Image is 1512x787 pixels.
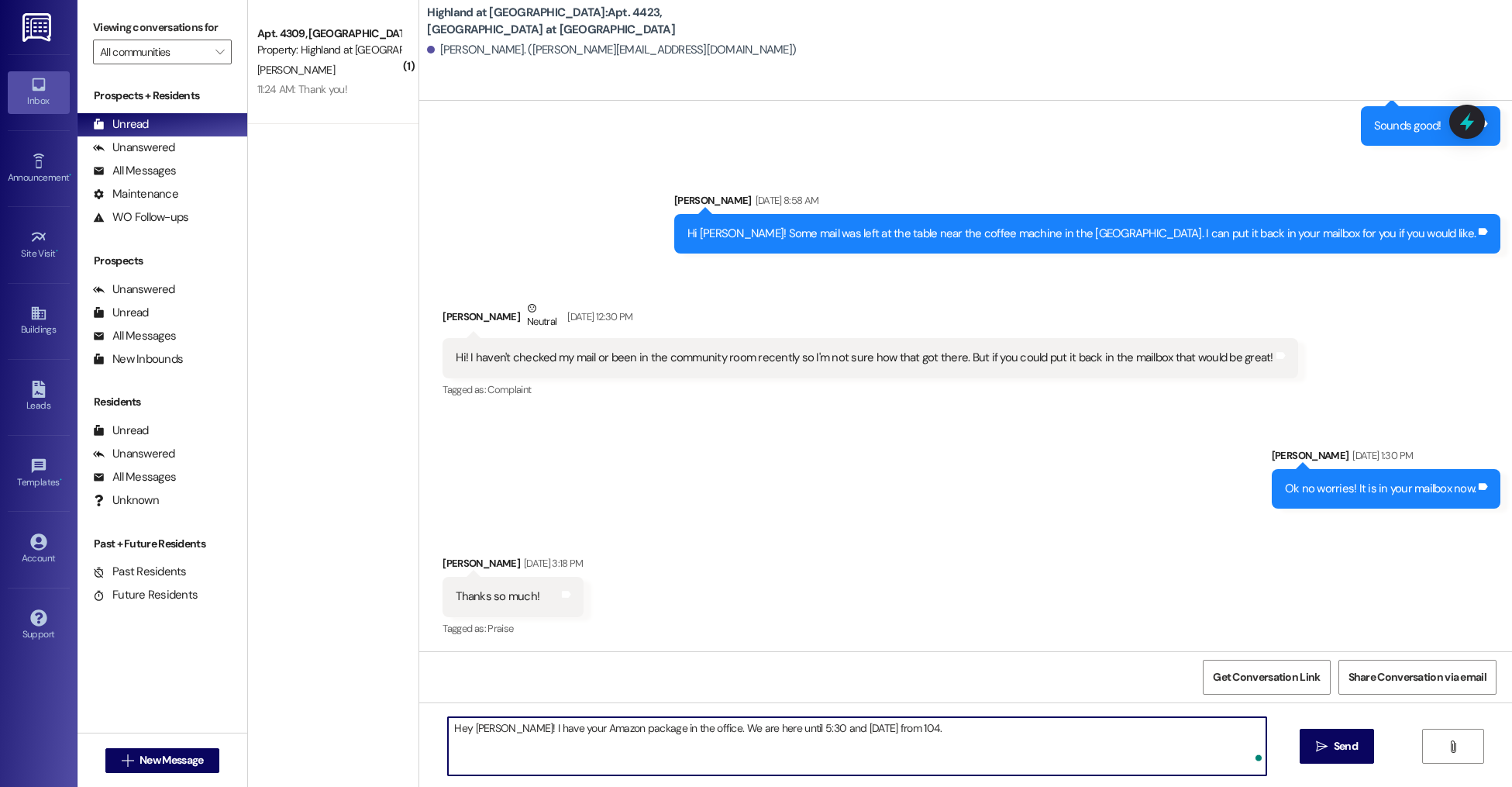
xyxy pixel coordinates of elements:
[93,351,183,368] div: New Inbounds
[8,529,70,571] a: Account
[8,224,70,266] a: Site Visit •
[8,376,70,418] a: Leads
[456,350,1273,366] div: Hi! I haven't checked my mail or been in the community room recently so I'm not sure how that got...
[443,378,1297,401] div: Tagged as:
[1272,447,1500,469] div: [PERSON_NAME]
[1203,660,1330,695] button: Get Conversation Link
[22,13,54,42] img: ResiDesk Logo
[8,71,70,113] a: Inbox
[1348,447,1413,464] div: [DATE] 1:30 PM
[1285,481,1476,497] div: Ok no worries! It is in your mailbox now.
[443,555,583,577] div: [PERSON_NAME]
[93,328,176,344] div: All Messages
[93,446,175,462] div: Unanswered
[8,453,70,495] a: Templates •
[105,748,220,773] button: New Message
[487,622,513,635] span: Praise
[448,717,1266,775] textarea: To enrich screen reader interactions, please activate Accessibility in Grammarly extension settings
[520,555,584,571] div: [DATE] 3:18 PM
[257,42,401,58] div: Property: Highland at [GEOGRAPHIC_DATA]
[1447,740,1459,753] i: 
[752,192,819,209] div: [DATE] 8:58 AM
[77,88,247,104] div: Prospects + Residents
[443,300,1297,338] div: [PERSON_NAME]
[93,163,176,179] div: All Messages
[139,752,203,768] span: New Message
[77,394,247,410] div: Residents
[8,605,70,647] a: Support
[1348,669,1486,685] span: Share Conversation via email
[674,192,1500,214] div: [PERSON_NAME]
[100,40,207,64] input: All communities
[1338,660,1497,695] button: Share Conversation via email
[257,82,347,96] div: 11:24 AM: Thank you!
[93,116,149,133] div: Unread
[687,226,1476,242] div: Hi [PERSON_NAME]! Some mail was left at the table near the coffee machine in the [GEOGRAPHIC_DATA...
[93,16,232,40] label: Viewing conversations for
[77,253,247,269] div: Prospects
[524,300,560,333] div: Neutral
[1300,729,1375,764] button: Send
[77,536,247,552] div: Past + Future Residents
[93,186,178,202] div: Maintenance
[443,617,583,640] div: Tagged as:
[427,5,737,38] b: Highland at [GEOGRAPHIC_DATA]: Apt. 4423, [GEOGRAPHIC_DATA] at [GEOGRAPHIC_DATA]
[1213,669,1320,685] span: Get Conversation Link
[427,42,796,58] div: [PERSON_NAME]. ([PERSON_NAME][EMAIL_ADDRESS][DOMAIN_NAME])
[1334,738,1358,754] span: Send
[257,63,335,77] span: [PERSON_NAME]
[456,589,539,605] div: Thanks so much!
[93,209,188,226] div: WO Follow-ups
[1316,740,1328,753] i: 
[93,587,198,603] div: Future Residents
[8,300,70,342] a: Buildings
[60,475,62,485] span: •
[487,383,531,396] span: Complaint
[93,469,176,485] div: All Messages
[122,754,133,767] i: 
[93,423,149,439] div: Unread
[1374,118,1441,134] div: Sounds good!
[69,170,71,181] span: •
[257,26,401,42] div: Apt. 4309, [GEOGRAPHIC_DATA] at [GEOGRAPHIC_DATA]
[93,140,175,156] div: Unanswered
[93,492,159,509] div: Unknown
[215,46,224,58] i: 
[93,564,187,580] div: Past Residents
[93,305,149,321] div: Unread
[93,281,175,298] div: Unanswered
[563,309,632,325] div: [DATE] 12:30 PM
[56,246,58,257] span: •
